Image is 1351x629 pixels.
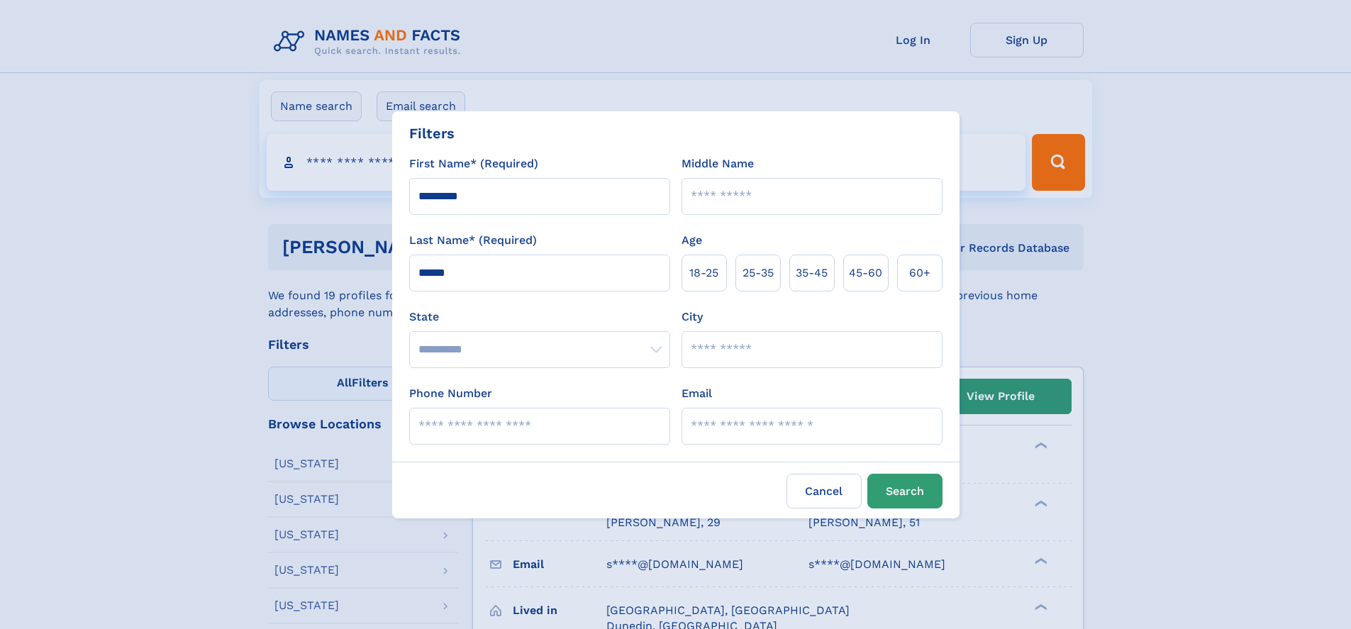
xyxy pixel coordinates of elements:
[682,232,702,249] label: Age
[409,308,670,325] label: State
[409,385,492,402] label: Phone Number
[909,265,930,282] span: 60+
[849,265,882,282] span: 45‑60
[786,474,862,508] label: Cancel
[796,265,828,282] span: 35‑45
[409,155,538,172] label: First Name* (Required)
[409,232,537,249] label: Last Name* (Required)
[689,265,718,282] span: 18‑25
[867,474,943,508] button: Search
[682,155,754,172] label: Middle Name
[743,265,774,282] span: 25‑35
[409,123,455,144] div: Filters
[682,385,712,402] label: Email
[682,308,703,325] label: City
